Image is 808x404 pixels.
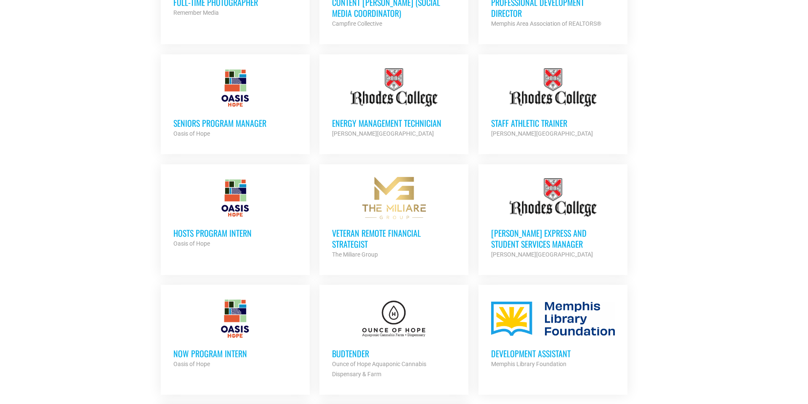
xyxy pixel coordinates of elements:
[161,285,310,382] a: NOW Program Intern Oasis of Hope
[332,361,426,377] strong: Ounce of Hope Aquaponic Cannabis Dispensary & Farm
[173,130,210,137] strong: Oasis of Hope
[161,164,310,261] a: HOSTS Program Intern Oasis of Hope
[332,118,456,128] h3: Energy Management Technician
[173,348,297,359] h3: NOW Program Intern
[332,20,382,27] strong: Campfire Collective
[332,251,378,258] strong: The Miliare Group
[491,227,615,249] h3: [PERSON_NAME] Express and Student Services Manager
[161,54,310,151] a: Seniors Program Manager Oasis of Hope
[491,348,615,359] h3: Development Assistant
[478,164,627,272] a: [PERSON_NAME] Express and Student Services Manager [PERSON_NAME][GEOGRAPHIC_DATA]
[319,54,468,151] a: Energy Management Technician [PERSON_NAME][GEOGRAPHIC_DATA]
[491,118,615,128] h3: Staff Athletic Trainer
[319,164,468,272] a: Veteran Remote Financial Strategist The Miliare Group
[319,285,468,392] a: Budtender Ounce of Hope Aquaponic Cannabis Dispensary & Farm
[173,9,219,16] strong: Remember Media
[478,285,627,382] a: Development Assistant Memphis Library Foundation
[491,20,601,27] strong: Memphis Area Association of REALTORS®
[173,227,297,238] h3: HOSTS Program Intern
[491,361,566,367] strong: Memphis Library Foundation
[173,118,297,128] h3: Seniors Program Manager
[173,240,210,247] strong: Oasis of Hope
[332,130,434,137] strong: [PERSON_NAME][GEOGRAPHIC_DATA]
[332,348,456,359] h3: Budtender
[332,227,456,249] h3: Veteran Remote Financial Strategist
[491,251,593,258] strong: [PERSON_NAME][GEOGRAPHIC_DATA]
[478,54,627,151] a: Staff Athletic Trainer [PERSON_NAME][GEOGRAPHIC_DATA]
[491,130,593,137] strong: [PERSON_NAME][GEOGRAPHIC_DATA]
[173,361,210,367] strong: Oasis of Hope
